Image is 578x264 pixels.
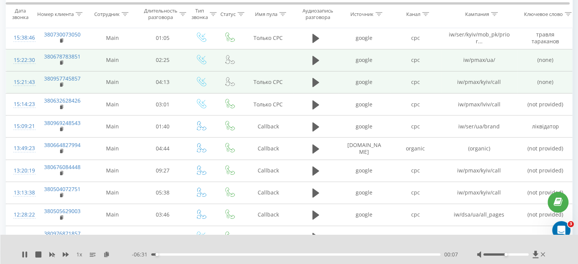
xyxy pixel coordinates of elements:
[44,53,81,60] a: 380678783851
[139,115,187,138] td: 01:40
[86,93,139,115] td: Main
[449,31,510,45] span: iw/ser/kyiv/mob_pk/prior...
[339,138,390,160] td: [DOMAIN_NAME]
[192,8,208,21] div: Тип звонка
[517,226,574,248] td: (not provided)
[86,71,139,93] td: Main
[86,49,139,71] td: Main
[299,8,336,21] div: Аудиозапись разговора
[139,226,187,248] td: 01:38
[339,115,390,138] td: google
[441,71,517,93] td: iw/pmax/kyiv/call
[14,119,29,134] div: 15:09:21
[139,138,187,160] td: 04:44
[517,71,574,93] td: (none)
[86,204,139,226] td: Main
[504,253,507,256] div: Accessibility label
[132,251,151,258] span: - 06:31
[568,221,574,227] span: 3
[14,229,29,244] div: 12:20:20
[441,182,517,204] td: iw/pmax/kyiv/call
[244,71,293,93] td: Только СРС
[390,71,441,93] td: cpc
[244,226,293,248] td: Только СРС
[441,204,517,226] td: iw/dsa/ua/all_pages
[155,253,158,256] div: Accessibility label
[44,163,81,171] a: 380676084448
[144,8,177,21] div: Длительность разговора
[444,251,458,258] span: 00:07
[14,207,29,222] div: 12:28:22
[390,204,441,226] td: cpc
[339,93,390,115] td: google
[350,11,374,17] div: Источник
[441,49,517,71] td: iw/pmax/ua/
[390,160,441,182] td: cpc
[14,75,29,90] div: 15:21:43
[441,160,517,182] td: iw/pmax/kyiv/call
[524,11,563,17] div: Ключевое слово
[339,27,390,49] td: google
[139,49,187,71] td: 02:25
[14,53,29,68] div: 15:22:30
[517,138,574,160] td: (not provided)
[390,226,441,248] td: cpc
[44,75,81,82] a: 380957745857
[44,185,81,193] a: 380504072751
[44,31,81,38] a: 380730073050
[244,93,293,115] td: Только СРС
[244,115,293,138] td: Callback
[37,11,74,17] div: Номер клиента
[441,93,517,115] td: iw/pmax/lviv/call
[139,204,187,226] td: 03:46
[517,49,574,71] td: (none)
[86,182,139,204] td: Main
[139,182,187,204] td: 05:38
[517,160,574,182] td: (not provided)
[6,8,34,21] div: Дата звонка
[244,27,293,49] td: Только СРС
[86,226,139,248] td: Main
[339,71,390,93] td: google
[517,204,574,226] td: (not provided)
[517,182,574,204] td: (not provided)
[441,115,517,138] td: iw/ser/ua/brand
[339,226,390,248] td: google
[390,182,441,204] td: cpc
[406,11,420,17] div: Канал
[86,115,139,138] td: Main
[44,141,81,149] a: 380664827994
[441,138,517,160] td: (organic)
[255,11,277,17] div: Имя пула
[44,119,81,126] a: 380969248543
[139,27,187,49] td: 01:05
[14,141,29,156] div: 13:49:23
[44,230,81,237] a: 380976871857
[244,182,293,204] td: Callback
[339,160,390,182] td: google
[94,11,120,17] div: Сотрудник
[244,138,293,160] td: Callback
[86,27,139,49] td: Main
[465,11,489,17] div: Кампания
[390,27,441,49] td: cpc
[441,226,517,248] td: iw/pmax/kyiv/call
[390,115,441,138] td: cpc
[552,221,570,239] iframe: Intercom live chat
[86,138,139,160] td: Main
[517,93,574,115] td: (not provided)
[339,49,390,71] td: google
[44,207,81,215] a: 380505629003
[14,30,29,45] div: 15:38:46
[139,160,187,182] td: 09:27
[220,11,236,17] div: Статус
[339,182,390,204] td: google
[390,138,441,160] td: organic
[390,49,441,71] td: cpc
[14,185,29,200] div: 13:13:38
[390,93,441,115] td: cpc
[517,115,574,138] td: ліквідатор
[139,71,187,93] td: 04:13
[86,160,139,182] td: Main
[244,204,293,226] td: Callback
